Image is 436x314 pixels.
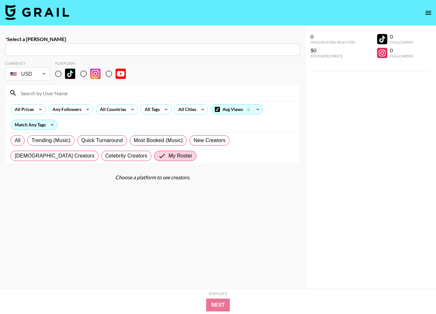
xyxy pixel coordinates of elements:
div: Followers [390,40,413,45]
div: Avg Views [211,105,263,114]
div: Choose a platform to see creators. [5,174,300,181]
img: Instagram [90,69,101,79]
img: TikTok [65,69,75,79]
span: Most Booked (Music) [134,137,183,144]
span: Quick Turnaround [81,137,123,144]
div: USD [6,68,49,80]
button: open drawer [422,6,435,19]
span: [DEMOGRAPHIC_DATA] Creators [15,152,94,160]
span: Trending (Music) [31,137,70,144]
div: Estimated Price [311,54,355,58]
div: 0 [390,47,413,54]
span: New Creators [194,137,226,144]
div: Influencers Selected [311,40,355,45]
div: Match Any Tags [11,120,57,130]
div: All Cities [174,105,198,114]
img: Grail Talent [5,4,69,20]
input: Search by User Name [17,88,296,98]
label: Select a [PERSON_NAME] [5,36,300,42]
div: 0 [390,33,413,40]
div: Platform [55,61,131,66]
div: Followers [390,54,413,58]
span: Celebrity Creators [105,152,148,160]
button: Next [206,299,230,311]
span: My Roster [168,152,192,160]
div: 0 [311,33,355,40]
div: All Countries [96,105,127,114]
div: All Prices [11,105,35,114]
div: All Tags [141,105,161,114]
div: Currency [5,61,50,66]
span: All [15,137,20,144]
div: Step 1 of 2 [209,291,227,296]
img: YouTube [116,69,126,79]
div: $0 [311,47,355,54]
div: Any Followers [49,105,83,114]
